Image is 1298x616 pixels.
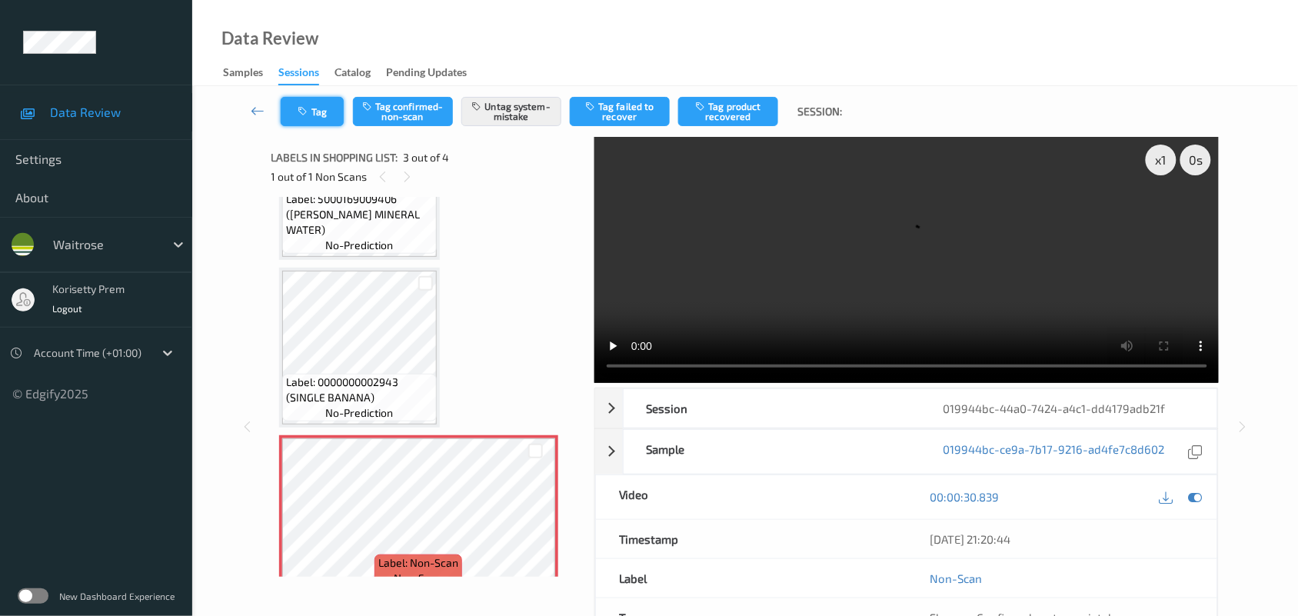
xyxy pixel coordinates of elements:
[595,388,1219,428] div: Session019944bc-44a0-7424-a4c1-dd4179adb21f
[325,405,393,421] span: no-prediction
[386,65,467,84] div: Pending Updates
[1180,145,1211,175] div: 0 s
[386,62,482,84] a: Pending Updates
[278,62,334,85] a: Sessions
[325,238,393,253] span: no-prediction
[596,475,907,519] div: Video
[944,441,1165,462] a: 019944bc-ce9a-7b17-9216-ad4fe7c8d602
[404,150,450,165] span: 3 out of 4
[221,31,318,46] div: Data Review
[930,571,982,586] a: Non-Scan
[278,65,319,85] div: Sessions
[223,65,263,84] div: Samples
[353,97,453,126] button: Tag confirmed-non-scan
[930,489,999,504] a: 00:00:30.839
[461,97,561,126] button: Untag system-mistake
[281,97,344,126] button: Tag
[930,531,1194,547] div: [DATE] 21:20:44
[624,430,920,474] div: Sample
[286,375,433,405] span: Label: 0000000002943 (SINGLE BANANA)
[394,571,443,586] span: non-scan
[271,150,398,165] span: Labels in shopping list:
[223,62,278,84] a: Samples
[334,65,371,84] div: Catalog
[596,559,907,598] div: Label
[1146,145,1177,175] div: x 1
[920,389,1217,428] div: 019944bc-44a0-7424-a4c1-dd4179adb21f
[570,97,670,126] button: Tag failed to recover
[678,97,778,126] button: Tag product recovered
[624,389,920,428] div: Session
[596,520,907,558] div: Timestamp
[797,104,842,119] span: Session:
[378,555,458,571] span: Label: Non-Scan
[271,167,584,186] div: 1 out of 1 Non Scans
[334,62,386,84] a: Catalog
[286,191,433,238] span: Label: 5000169009406 ([PERSON_NAME] MINERAL WATER)
[595,429,1219,474] div: Sample019944bc-ce9a-7b17-9216-ad4fe7c8d602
